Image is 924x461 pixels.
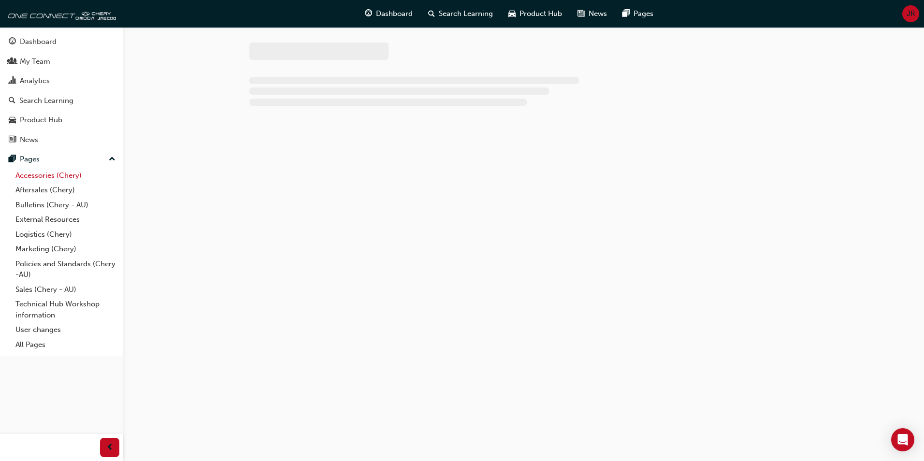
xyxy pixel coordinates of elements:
a: Marketing (Chery) [12,242,119,257]
span: people-icon [9,58,16,66]
span: JR [907,8,915,19]
a: User changes [12,322,119,337]
a: Search Learning [4,92,119,110]
span: Pages [634,8,653,19]
div: News [20,134,38,145]
a: Accessories (Chery) [12,168,119,183]
span: pages-icon [9,155,16,164]
a: All Pages [12,337,119,352]
a: News [4,131,119,149]
span: search-icon [9,97,15,105]
span: guage-icon [365,8,372,20]
span: Dashboard [376,8,413,19]
a: Aftersales (Chery) [12,183,119,198]
span: chart-icon [9,77,16,86]
span: car-icon [9,116,16,125]
a: news-iconNews [570,4,615,24]
span: Search Learning [439,8,493,19]
span: news-icon [9,136,16,144]
span: news-icon [577,8,585,20]
div: Analytics [20,75,50,86]
div: Dashboard [20,36,57,47]
a: Bulletins (Chery - AU) [12,198,119,213]
div: Open Intercom Messenger [891,428,914,451]
a: My Team [4,53,119,71]
span: Product Hub [520,8,562,19]
span: up-icon [109,153,115,166]
button: Pages [4,150,119,168]
a: Logistics (Chery) [12,227,119,242]
a: External Resources [12,212,119,227]
img: oneconnect [5,4,116,23]
span: News [589,8,607,19]
button: DashboardMy TeamAnalyticsSearch LearningProduct HubNews [4,31,119,150]
a: Policies and Standards (Chery -AU) [12,257,119,282]
a: Sales (Chery - AU) [12,282,119,297]
a: Dashboard [4,33,119,51]
a: Analytics [4,72,119,90]
span: guage-icon [9,38,16,46]
a: pages-iconPages [615,4,661,24]
a: car-iconProduct Hub [501,4,570,24]
a: guage-iconDashboard [357,4,420,24]
span: car-icon [508,8,516,20]
div: My Team [20,56,50,67]
div: Product Hub [20,115,62,126]
div: Search Learning [19,95,73,106]
span: prev-icon [106,442,114,454]
span: pages-icon [622,8,630,20]
a: search-iconSearch Learning [420,4,501,24]
a: Technical Hub Workshop information [12,297,119,322]
a: Product Hub [4,111,119,129]
div: Pages [20,154,40,165]
button: JR [902,5,919,22]
span: search-icon [428,8,435,20]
